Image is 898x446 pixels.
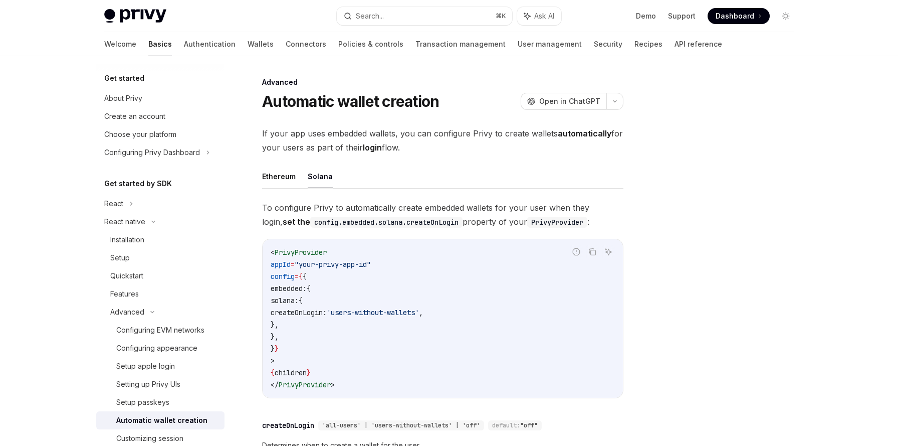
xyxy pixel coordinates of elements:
[338,32,403,56] a: Policies & controls
[104,128,176,140] div: Choose your platform
[322,421,480,429] span: 'all-users' | 'users-without-wallets' | 'off'
[104,178,172,190] h5: Get started by SDK
[116,324,204,336] div: Configuring EVM networks
[275,368,307,377] span: children
[708,8,770,24] a: Dashboard
[271,272,295,281] span: config
[96,231,224,249] a: Installation
[271,344,275,353] span: }
[104,198,123,210] div: React
[363,142,382,153] strong: login
[518,32,582,56] a: User management
[96,249,224,267] a: Setup
[356,10,384,22] div: Search...
[116,360,175,372] div: Setup apple login
[307,368,311,377] span: }
[291,260,295,269] span: =
[262,126,623,155] span: If your app uses embedded wallets, you can configure Privy to create wallets for your users as pa...
[327,308,419,317] span: 'users-without-wallets'
[262,77,623,87] div: Advanced
[104,216,145,228] div: React native
[634,32,662,56] a: Recipes
[271,308,327,317] span: createOnLogin:
[279,380,331,389] span: PrivyProvider
[96,125,224,143] a: Choose your platform
[307,284,311,293] span: {
[96,339,224,357] a: Configuring appearance
[110,252,130,264] div: Setup
[521,93,606,110] button: Open in ChatGPT
[668,11,696,21] a: Support
[262,420,314,430] div: createOnLogin
[96,107,224,125] a: Create an account
[96,285,224,303] a: Features
[286,32,326,56] a: Connectors
[96,357,224,375] a: Setup apple login
[527,217,587,228] code: PrivyProvider
[283,217,463,227] strong: set the
[271,296,299,305] span: solana:
[275,248,327,257] span: PrivyProvider
[492,421,520,429] span: default:
[184,32,236,56] a: Authentication
[262,92,439,110] h1: Automatic wallet creation
[262,201,623,229] span: To configure Privy to automatically create embedded wallets for your user when they login, proper...
[116,342,197,354] div: Configuring appearance
[271,260,291,269] span: appId
[586,245,599,258] button: Copy the contents from the code block
[419,308,423,317] span: ,
[517,7,561,25] button: Ask AI
[675,32,722,56] a: API reference
[248,32,274,56] a: Wallets
[570,245,583,258] button: Report incorrect code
[295,272,299,281] span: =
[534,11,554,21] span: Ask AI
[520,421,538,429] span: "off"
[271,380,279,389] span: </
[271,356,275,365] span: >
[308,165,333,188] button: Solana
[96,411,224,429] a: Automatic wallet creation
[104,92,142,104] div: About Privy
[271,248,275,257] span: <
[104,9,166,23] img: light logo
[96,89,224,107] a: About Privy
[110,234,144,246] div: Installation
[96,321,224,339] a: Configuring EVM networks
[271,332,279,341] span: },
[778,8,794,24] button: Toggle dark mode
[716,11,754,21] span: Dashboard
[299,272,303,281] span: {
[331,380,335,389] span: >
[110,306,144,318] div: Advanced
[415,32,506,56] a: Transaction management
[636,11,656,21] a: Demo
[337,7,512,25] button: Search...⌘K
[271,320,279,329] span: },
[148,32,172,56] a: Basics
[594,32,622,56] a: Security
[110,288,139,300] div: Features
[116,396,169,408] div: Setup passkeys
[262,165,296,188] button: Ethereum
[496,12,506,20] span: ⌘ K
[539,96,600,106] span: Open in ChatGPT
[299,296,303,305] span: {
[558,128,611,138] strong: automatically
[104,32,136,56] a: Welcome
[116,414,207,426] div: Automatic wallet creation
[104,72,144,84] h5: Get started
[96,375,224,393] a: Setting up Privy UIs
[310,217,463,228] code: config.embedded.solana.createOnLogin
[96,267,224,285] a: Quickstart
[96,393,224,411] a: Setup passkeys
[602,245,615,258] button: Ask AI
[110,270,143,282] div: Quickstart
[104,110,165,122] div: Create an account
[303,272,307,281] span: {
[116,378,180,390] div: Setting up Privy UIs
[275,344,279,353] span: }
[271,368,275,377] span: {
[104,146,200,159] div: Configuring Privy Dashboard
[295,260,371,269] span: "your-privy-app-id"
